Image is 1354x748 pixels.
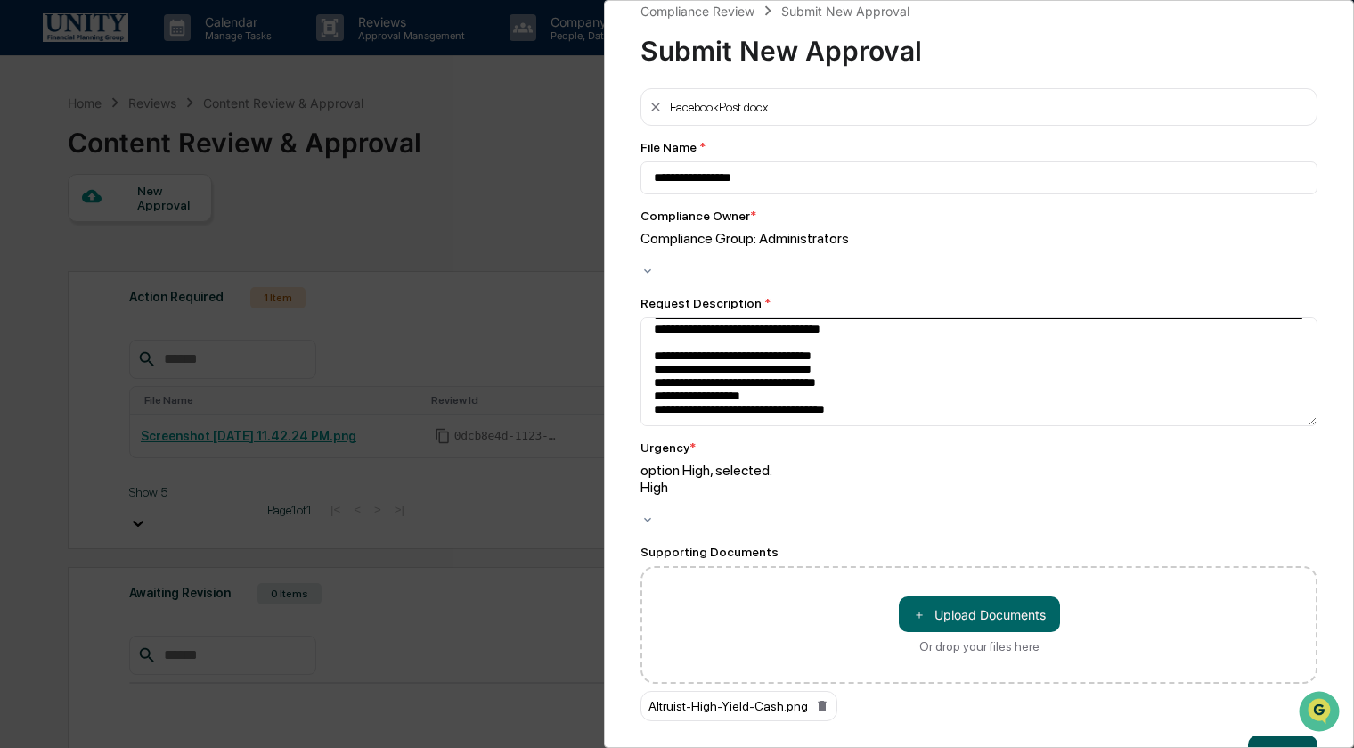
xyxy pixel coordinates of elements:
[122,218,228,250] a: 🗄️Attestations
[640,691,837,721] div: Altruist-High-Yield-Cash.png
[18,37,324,66] p: How can we help?
[919,639,1040,653] div: Or drop your files here
[640,230,1317,247] div: Compliance Group: Administrators
[36,225,115,242] span: Preclearance
[61,154,232,169] div: We're offline, we'll be back soon
[640,440,696,455] div: Urgency
[670,100,768,114] div: FacebookPost.docx
[18,226,32,241] div: 🖐️
[640,140,1317,154] div: File Name
[303,142,324,163] button: Start new chat
[781,4,909,19] div: Submit New Approval
[36,259,112,276] span: Data Lookup
[1297,689,1345,737] iframe: Open customer support
[11,218,122,250] a: 🖐️Preclearance
[11,251,119,284] a: 🔎Data Lookup
[640,209,756,223] div: Compliance Owner
[640,545,1317,559] div: Supporting Documents
[147,225,221,242] span: Attestations
[46,81,294,100] input: Clear
[18,136,50,169] img: 1746055101610-c473b297-6a78-478c-a979-82029cc54cd1
[126,301,216,316] a: Powered byPylon
[640,4,754,19] div: Compliance Review
[177,302,216,316] span: Pylon
[129,226,143,241] div: 🗄️
[640,21,1317,67] div: Submit New Approval
[913,606,926,623] span: ＋
[18,260,32,275] div: 🔎
[640,462,772,479] span: option High, selected.
[640,296,1317,310] div: Request Description
[640,479,1317,496] div: High
[61,136,292,154] div: Start new chat
[899,596,1060,632] button: Or drop your files here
